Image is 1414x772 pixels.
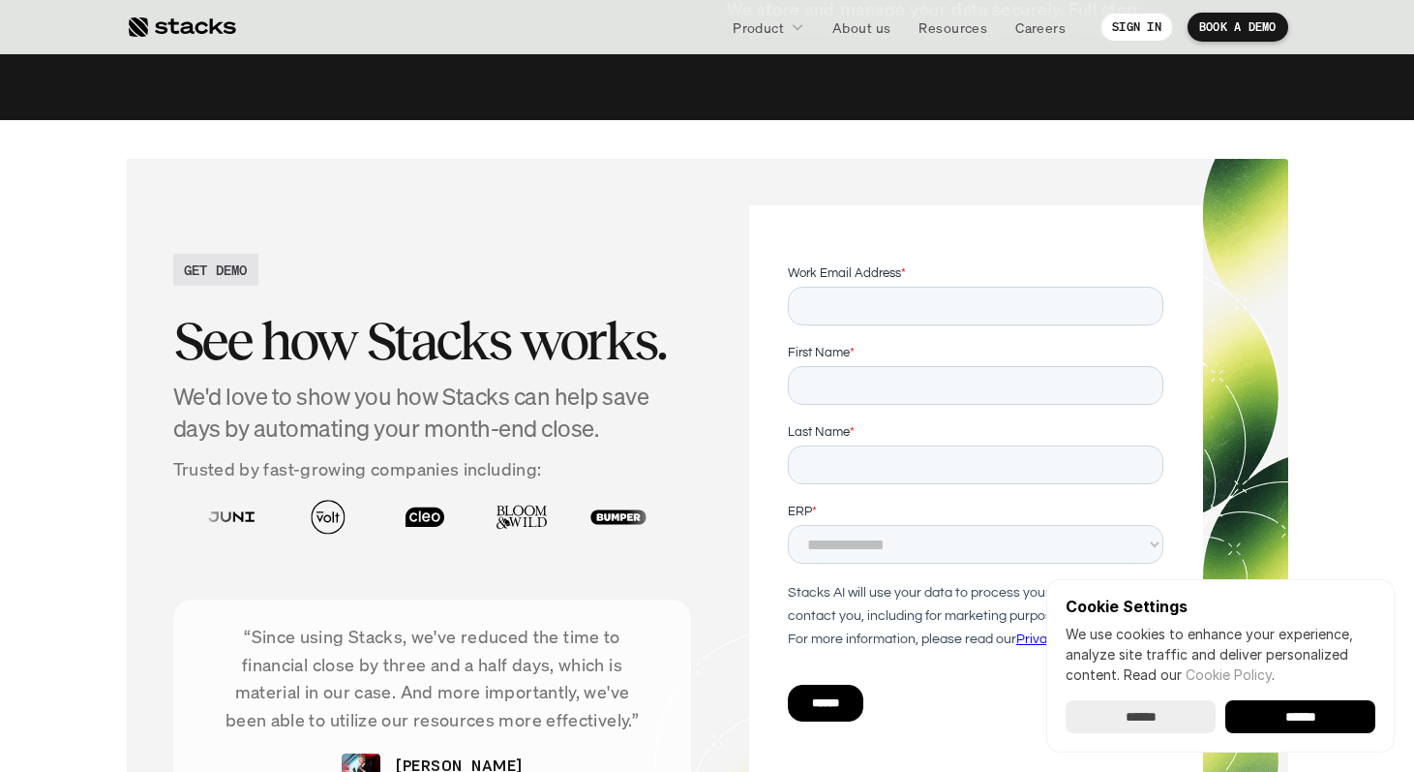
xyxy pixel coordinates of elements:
[1015,17,1066,38] p: Careers
[1112,20,1161,34] p: SIGN IN
[1188,13,1288,42] a: BOOK A DEMO
[788,263,1163,756] iframe: Form 0
[173,381,692,446] h4: We'd love to show you how Stacks can help save days by automating your month-end close.
[1199,20,1277,34] p: BOOK A DEMO
[832,17,890,38] p: About us
[1186,666,1272,683] a: Cookie Policy
[1066,624,1375,685] p: We use cookies to enhance your experience, analyze site traffic and deliver personalized content.
[1100,13,1173,42] a: SIGN IN
[907,10,999,45] a: Resources
[173,311,692,371] h2: See how Stacks works.
[918,17,987,38] p: Resources
[173,455,692,483] p: Trusted by fast-growing companies including:
[184,260,248,280] h2: GET DEMO
[821,10,902,45] a: About us
[202,623,663,734] p: “Since using Stacks, we've reduced the time to financial close by three and a half days, which is...
[1004,10,1077,45] a: Careers
[1066,599,1375,614] p: Cookie Settings
[733,17,784,38] p: Product
[1124,666,1275,683] span: Read our .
